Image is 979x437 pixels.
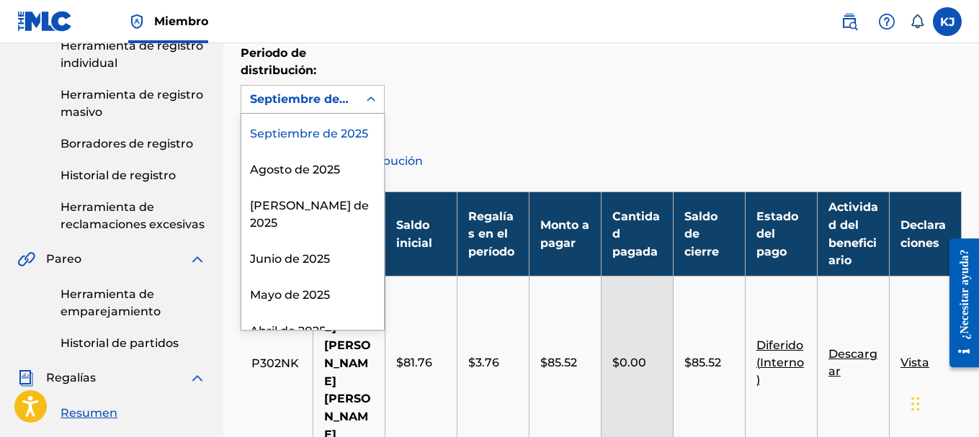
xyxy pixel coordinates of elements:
div: Ayuda [872,7,901,36]
font: Monto a pagar [540,218,589,250]
img: buscar [841,13,858,30]
img: Regalías [17,369,35,387]
a: Resumen [61,405,206,422]
font: Periodo de distribución: [241,46,316,77]
font: Cantidad pagada [612,210,660,258]
font: Actividad del beneficiario [828,200,878,267]
font: Saldo de cierre [684,210,719,258]
font: Resumen [61,406,117,420]
font: $0.00 [612,356,646,369]
font: Mayo de 2025 [250,288,330,302]
font: Estado del pago [756,210,798,258]
font: Septiembre de 2025 [250,127,368,140]
div: Notificaciones [910,14,924,29]
a: Herramienta de registro individual [61,37,206,72]
iframe: Centro de recursos [939,225,979,380]
font: Descargar [828,347,877,378]
font: Herramienta de registro masivo [61,88,203,119]
a: Borradores de registro [61,135,206,153]
a: Historial de partidos [61,335,206,352]
font: Junio ​​de 2025 [250,252,330,266]
font: Historial de partidos [61,336,179,350]
font: Agosto de 2025 [250,163,340,176]
iframe: Widget de chat [907,368,979,437]
font: Pareo [46,252,81,266]
font: Miembro [154,14,208,28]
a: Búsqueda pública [835,7,864,36]
font: $85.52 [684,356,721,369]
font: $81.76 [396,356,432,369]
font: Herramienta de emparejamiento [61,287,161,318]
font: P302NK [251,356,299,370]
font: Borradores de registro [61,137,193,150]
img: Titular de los derechos superior [128,13,146,30]
font: Diferido (Interno) [756,338,804,387]
font: [PERSON_NAME] de 2025 [250,199,369,230]
a: Herramienta de registro masivo [61,86,206,121]
font: Saldo inicial [396,218,432,250]
font: Vista [900,356,929,369]
img: Pareo [17,251,35,268]
a: Historial de registro [61,167,206,184]
img: Logotipo del MLC [17,11,73,32]
font: Regalías en el período [468,210,514,258]
font: Declaraciones [900,218,946,250]
img: expandir [189,251,206,268]
div: Arrastrar [911,382,920,425]
img: ayuda [878,13,895,30]
font: Regalías [46,371,96,384]
font: Septiembre de 2025 [250,92,371,106]
font: Historial de registro [61,168,176,182]
div: Menú de usuario [933,7,962,36]
a: Descargar [828,349,877,377]
font: Abril de 2025 [250,324,326,338]
a: Herramienta de reclamaciones excesivas [61,199,206,233]
font: $3.76 [468,356,499,369]
a: Herramienta de emparejamiento [61,286,206,320]
img: expandir [189,369,206,387]
font: Herramienta de reclamaciones excesivas [61,200,205,231]
font: $85.52 [540,356,577,369]
a: Resumen de distribución [241,144,962,179]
